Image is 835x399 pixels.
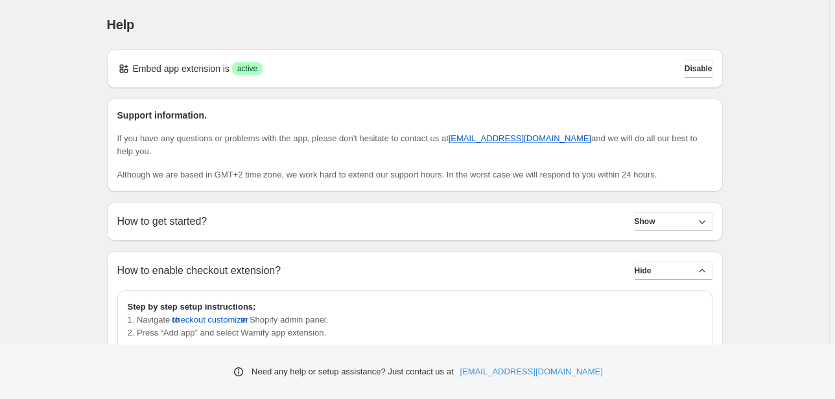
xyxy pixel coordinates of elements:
[172,313,249,326] span: checkout customizer
[128,326,702,339] p: 2. Press “Add app” and select Warnify app extension.
[635,216,655,227] span: Show
[128,302,256,312] strong: Step by step setup instructions:
[133,62,229,75] p: Embed app extension is
[685,63,712,74] span: Disable
[107,17,135,32] span: Help
[635,212,712,231] button: Show
[460,365,603,378] a: [EMAIL_ADDRESS][DOMAIN_NAME]
[117,132,712,158] p: If you have any questions or problems with the app, please don't hesitate to contact us at and we...
[635,266,652,276] span: Hide
[635,262,712,280] button: Hide
[117,215,207,227] h2: How to get started?
[685,60,712,78] button: Disable
[117,264,281,277] h2: How to enable checkout extension?
[172,310,249,330] button: checkout customizer
[128,313,702,326] p: 1. Navigate to in Shopify admin panel.
[117,168,712,181] p: Although we are based in GMT+2 time zone, we work hard to extend our support hours. In the worst ...
[117,109,712,122] h2: Support information.
[449,133,591,143] a: [EMAIL_ADDRESS][DOMAIN_NAME]
[237,63,257,74] span: active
